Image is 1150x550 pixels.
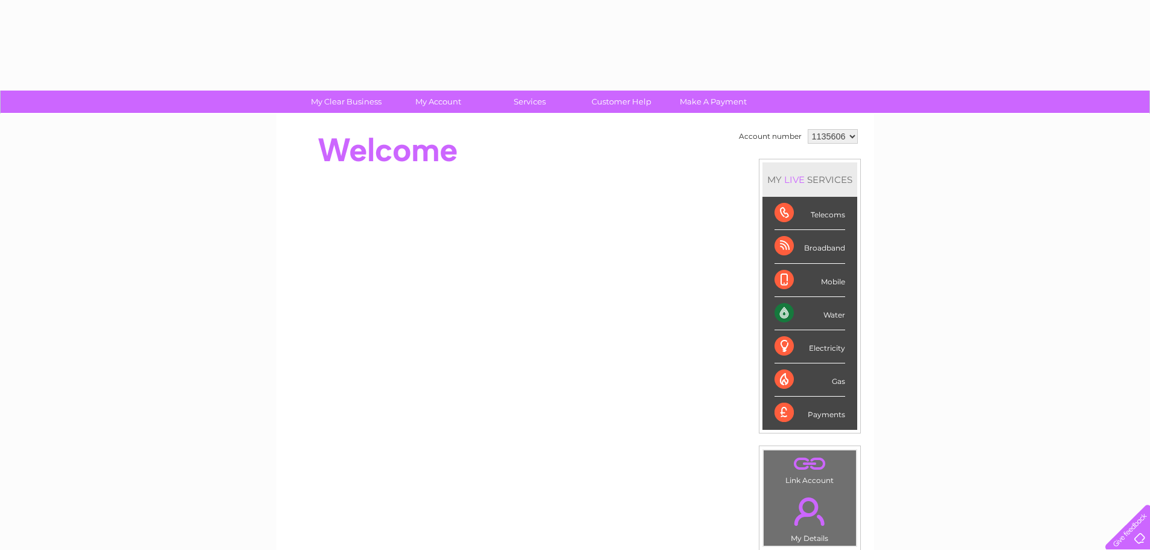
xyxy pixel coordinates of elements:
[296,91,396,113] a: My Clear Business
[775,330,845,363] div: Electricity
[775,297,845,330] div: Water
[572,91,671,113] a: Customer Help
[762,162,857,197] div: MY SERVICES
[775,397,845,429] div: Payments
[775,230,845,263] div: Broadband
[767,453,853,475] a: .
[782,174,807,185] div: LIVE
[775,264,845,297] div: Mobile
[775,363,845,397] div: Gas
[480,91,580,113] a: Services
[736,126,805,147] td: Account number
[767,490,853,532] a: .
[763,487,857,546] td: My Details
[763,450,857,488] td: Link Account
[663,91,763,113] a: Make A Payment
[775,197,845,230] div: Telecoms
[388,91,488,113] a: My Account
